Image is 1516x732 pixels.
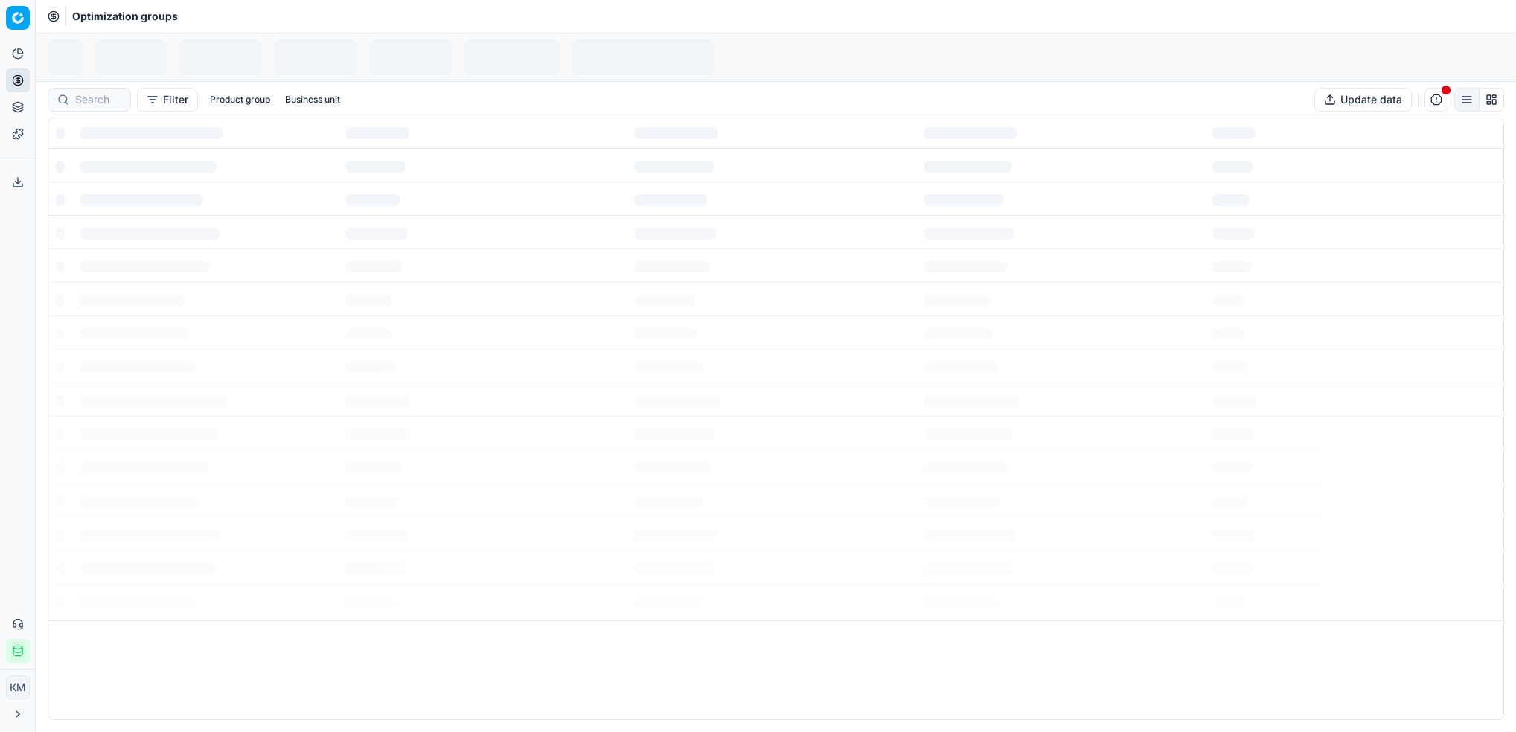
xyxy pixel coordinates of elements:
button: Product group [204,91,276,109]
nav: breadcrumb [72,9,178,24]
button: Update data [1314,88,1412,112]
input: Search [75,92,121,107]
button: Business unit [279,91,346,109]
span: КM [7,676,29,699]
button: Filter [137,88,198,112]
button: КM [6,675,30,699]
span: Optimization groups [72,9,178,24]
